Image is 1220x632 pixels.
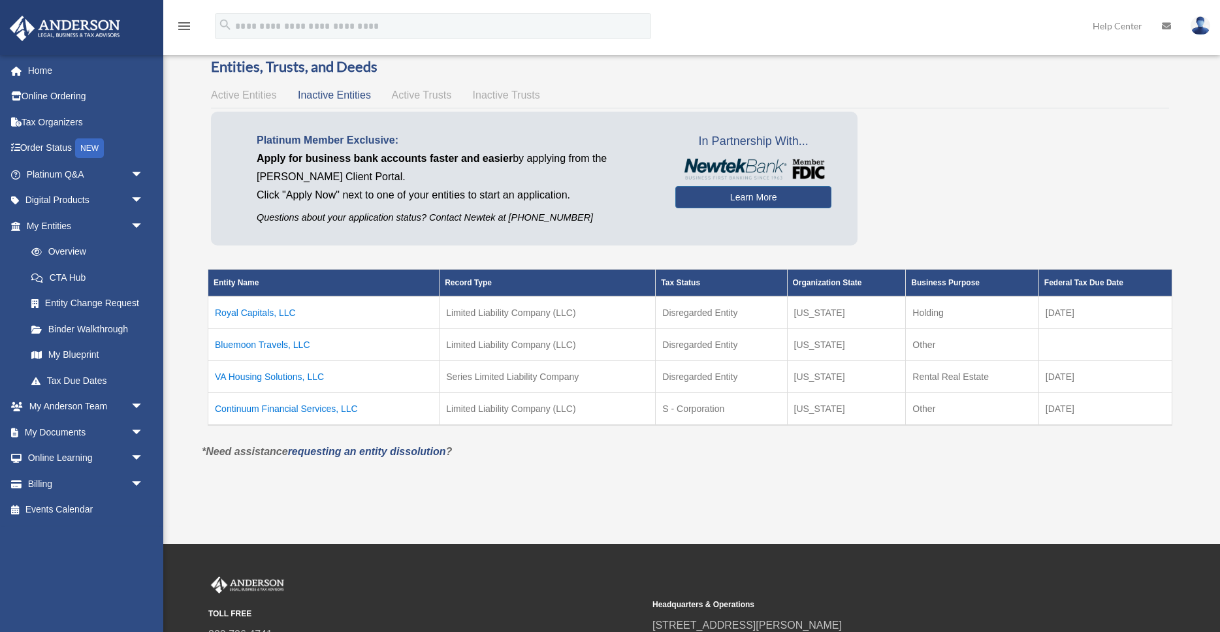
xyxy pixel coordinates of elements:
[208,393,440,426] td: Continuum Financial Services, LLC
[208,270,440,297] th: Entity Name
[9,394,163,420] a: My Anderson Teamarrow_drop_down
[208,296,440,329] td: Royal Capitals, LLC
[473,89,540,101] span: Inactive Trusts
[1038,361,1172,393] td: [DATE]
[131,394,157,420] span: arrow_drop_down
[257,153,513,164] span: Apply for business bank accounts faster and easier
[1038,393,1172,426] td: [DATE]
[656,393,787,426] td: S - Corporation
[9,497,163,523] a: Events Calendar
[18,239,150,265] a: Overview
[440,296,656,329] td: Limited Liability Company (LLC)
[440,270,656,297] th: Record Type
[906,296,1039,329] td: Holding
[656,329,787,361] td: Disregarded Entity
[131,419,157,446] span: arrow_drop_down
[18,264,157,291] a: CTA Hub
[298,89,371,101] span: Inactive Entities
[211,57,1169,77] h3: Entities, Trusts, and Deeds
[906,393,1039,426] td: Other
[202,446,452,457] em: *Need assistance ?
[906,361,1039,393] td: Rental Real Estate
[1038,270,1172,297] th: Federal Tax Due Date
[18,316,157,342] a: Binder Walkthrough
[1038,296,1172,329] td: [DATE]
[392,89,452,101] span: Active Trusts
[9,419,163,445] a: My Documentsarrow_drop_down
[9,213,157,239] a: My Entitiesarrow_drop_down
[906,329,1039,361] td: Other
[652,620,842,631] a: [STREET_ADDRESS][PERSON_NAME]
[906,270,1039,297] th: Business Purpose
[656,270,787,297] th: Tax Status
[9,161,163,187] a: Platinum Q&Aarrow_drop_down
[18,368,157,394] a: Tax Due Dates
[131,213,157,240] span: arrow_drop_down
[9,135,163,162] a: Order StatusNEW
[176,18,192,34] i: menu
[18,291,157,317] a: Entity Change Request
[131,445,157,472] span: arrow_drop_down
[257,150,656,186] p: by applying from the [PERSON_NAME] Client Portal.
[131,161,157,188] span: arrow_drop_down
[208,329,440,361] td: Bluemoon Travels, LLC
[9,57,163,84] a: Home
[257,210,656,226] p: Questions about your application status? Contact Newtek at [PHONE_NUMBER]
[208,607,643,621] small: TOLL FREE
[656,296,787,329] td: Disregarded Entity
[656,361,787,393] td: Disregarded Entity
[440,329,656,361] td: Limited Liability Company (LLC)
[176,23,192,34] a: menu
[652,598,1087,612] small: Headquarters & Operations
[257,131,656,150] p: Platinum Member Exclusive:
[682,159,825,180] img: NewtekBankLogoSM.png
[9,109,163,135] a: Tax Organizers
[787,361,906,393] td: [US_STATE]
[18,342,157,368] a: My Blueprint
[440,393,656,426] td: Limited Liability Company (LLC)
[440,361,656,393] td: Series Limited Liability Company
[9,445,163,471] a: Online Learningarrow_drop_down
[288,446,446,457] a: requesting an entity dissolution
[787,296,906,329] td: [US_STATE]
[131,471,157,498] span: arrow_drop_down
[131,187,157,214] span: arrow_drop_down
[787,329,906,361] td: [US_STATE]
[9,84,163,110] a: Online Ordering
[208,577,287,593] img: Anderson Advisors Platinum Portal
[208,361,440,393] td: VA Housing Solutions, LLC
[211,89,276,101] span: Active Entities
[9,187,163,213] a: Digital Productsarrow_drop_down
[257,186,656,204] p: Click "Apply Now" next to one of your entities to start an application.
[75,138,104,158] div: NEW
[787,270,906,297] th: Organization State
[787,393,906,426] td: [US_STATE]
[218,18,233,32] i: search
[9,471,163,497] a: Billingarrow_drop_down
[675,131,831,152] span: In Partnership With...
[6,16,124,41] img: Anderson Advisors Platinum Portal
[1191,16,1210,35] img: User Pic
[675,186,831,208] a: Learn More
